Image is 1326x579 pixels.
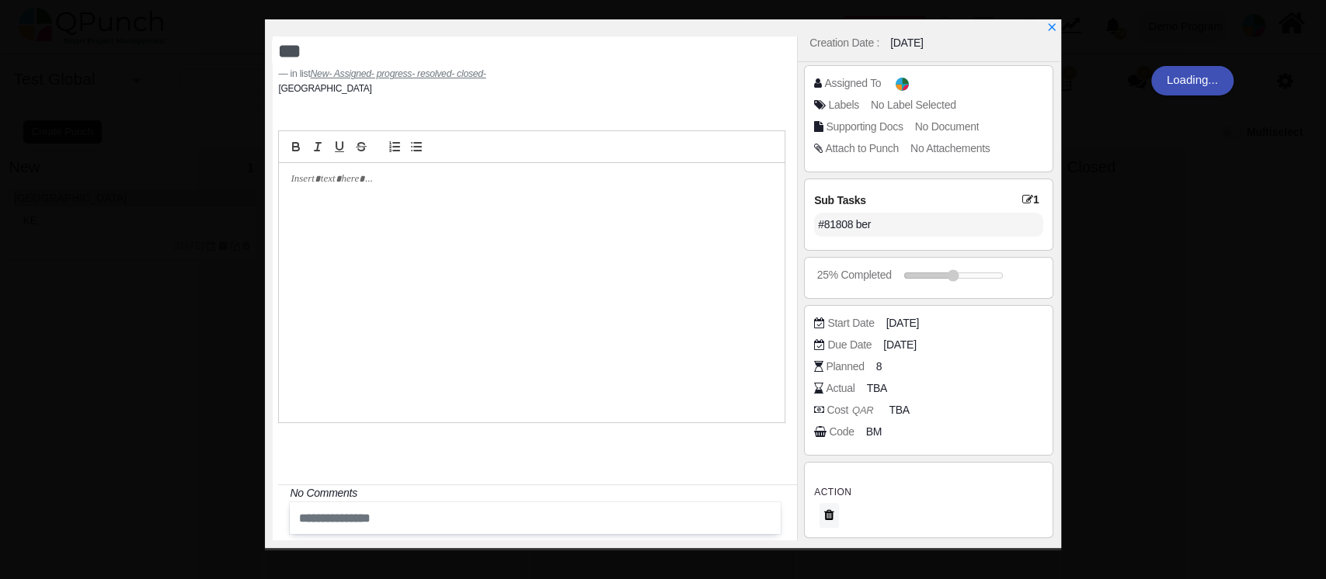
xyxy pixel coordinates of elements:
i: QAR [848,400,877,420]
span: [DATE] [883,337,916,353]
span: Sub Tasks [814,194,865,206]
span: No Label Selected [871,99,956,111]
div: Code [829,424,854,440]
div: Attach to Punch [825,140,899,157]
svg: x [1046,22,1057,33]
div: 25% Completed [817,267,892,283]
i: No Comments [290,487,357,499]
u: New- Assigned- progress- resolved- closed- [310,68,486,79]
div: #81808 ber [814,213,1042,237]
span: BM [866,424,882,440]
span: 8 [876,359,882,375]
div: [DATE] [890,35,923,51]
cite: Source Title [310,68,486,79]
div: Due Date [827,337,872,353]
div: Assigned To [824,75,881,92]
span: TBA [889,402,909,418]
div: Actual [826,380,854,397]
h3: Action [814,484,1042,500]
div: Supporting Docs [826,119,903,135]
footer: in list [278,67,785,81]
li: [GEOGRAPHIC_DATA] [278,81,371,95]
span: Demo Support [896,78,909,91]
a: x [1046,21,1057,33]
button: Delete [820,503,839,528]
span: No Document [915,120,980,133]
div: Creation Date : [809,35,879,51]
div: Labels [828,97,859,113]
span: 1 [1022,192,1042,206]
span: [DATE] [886,315,919,331]
div: Planned [826,359,864,375]
div: Loading... [1151,66,1234,95]
div: Cost [827,402,877,418]
div: Start Date [827,315,874,331]
span: TBA [867,380,887,397]
span: No Attachements [910,142,990,154]
img: avatar [896,78,909,91]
